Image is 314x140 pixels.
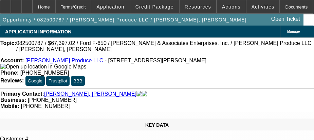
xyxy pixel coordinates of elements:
span: [PHONE_NUMBER] [21,103,70,109]
span: Actions [222,4,241,10]
a: Open Ticket [269,13,303,25]
button: Credit Package [130,0,179,13]
strong: Reviews: [0,78,24,83]
span: Opportunity / 082500787 / [PERSON_NAME] Produce LLC / [PERSON_NAME], [PERSON_NAME] [3,17,247,22]
button: Trustpilot [46,76,69,86]
span: 082500787 / $67,397.02 / Ford F-650 / [PERSON_NAME] & Associates Enterprises, Inc. / [PERSON_NAME... [16,40,314,52]
img: facebook-icon.png [136,91,142,97]
span: APPLICATION INFORMATION [5,29,71,34]
span: [PHONE_NUMBER] [28,97,77,103]
button: Resources [180,0,216,13]
span: [PHONE_NUMBER] [20,70,69,76]
button: Activities [246,0,280,13]
button: BBB [71,76,85,86]
span: Application [96,4,124,10]
span: Manage [287,30,300,33]
strong: Mobile: [0,103,19,109]
a: [PERSON_NAME], [PERSON_NAME] [44,91,136,97]
span: - [STREET_ADDRESS][PERSON_NAME] [105,58,207,63]
span: Resources [185,4,211,10]
button: Actions [217,0,246,13]
span: KEY DATA [145,122,169,128]
span: Activities [252,4,275,10]
strong: Business: [0,97,26,103]
span: Credit Package [135,4,174,10]
strong: Account: [0,58,24,63]
strong: Topic: [0,40,16,52]
button: Google [25,76,45,86]
a: View Google Maps [0,64,86,69]
img: linkedin-icon.png [142,91,147,97]
strong: Primary Contact: [0,91,44,97]
a: [PERSON_NAME] Produce LLC [25,58,103,63]
strong: Phone: [0,70,19,76]
button: Application [91,0,129,13]
img: Open up location in Google Maps [0,64,86,70]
